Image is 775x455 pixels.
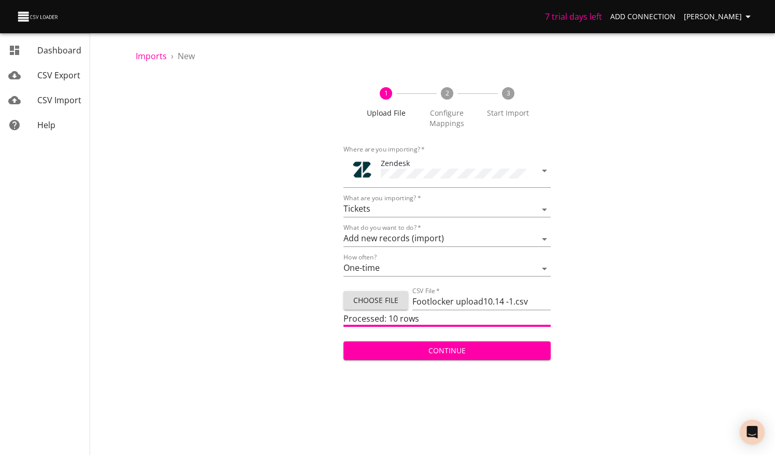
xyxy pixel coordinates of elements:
[360,108,413,118] span: Upload File
[136,50,167,62] a: Imports
[545,9,602,24] h6: 7 trial days left
[384,89,388,98] text: 1
[445,89,449,98] text: 2
[506,89,510,98] text: 3
[343,341,551,361] button: Continue
[421,108,473,129] span: Configure Mappings
[352,294,400,307] span: Choose File
[343,313,419,324] span: Processed: 10 rows
[606,7,680,26] a: Add Connection
[343,195,421,201] label: What are you importing?
[171,50,174,62] li: ›
[37,45,81,56] span: Dashboard
[343,154,551,188] div: ToolZendesk
[343,224,421,230] label: What do you want to do?
[352,344,543,357] span: Continue
[740,420,765,445] div: Open Intercom Messenger
[17,9,60,24] img: CSV Loader
[343,146,425,153] label: Where are you importing?
[37,119,55,131] span: Help
[343,291,409,310] button: Choose File
[610,10,676,23] span: Add Connection
[482,108,535,118] span: Start Import
[684,10,754,23] span: [PERSON_NAME]
[412,287,440,294] label: CSV File
[343,254,377,260] label: How often?
[178,50,195,62] span: New
[352,159,372,180] div: Tool
[37,70,80,81] span: CSV Export
[37,94,81,106] span: CSV Import
[352,159,372,180] img: Zendesk
[680,7,758,26] button: [PERSON_NAME]
[381,158,410,168] span: Zendesk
